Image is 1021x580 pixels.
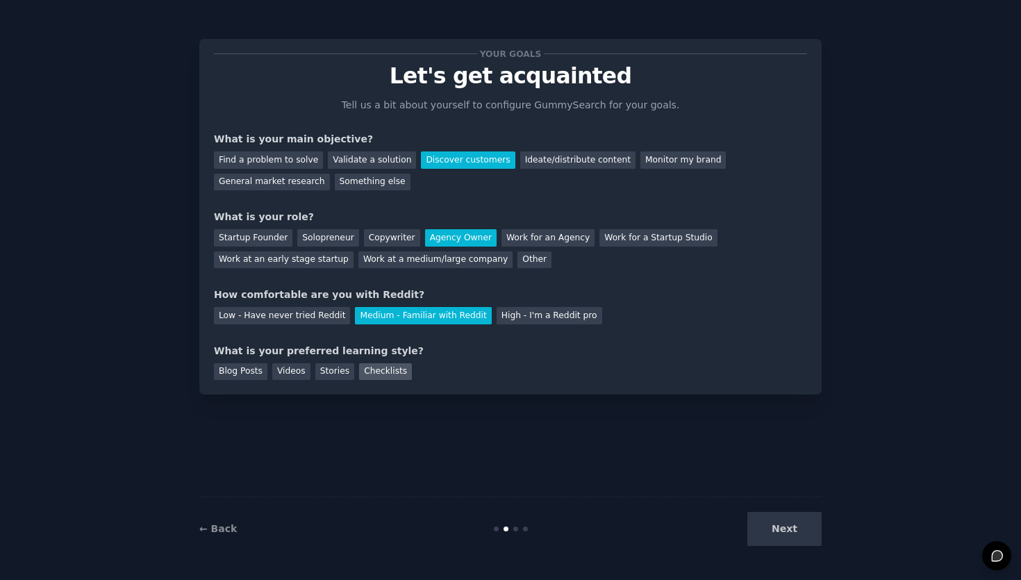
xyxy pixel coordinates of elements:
[359,363,412,381] div: Checklists
[497,307,602,324] div: High - I'm a Reddit pro
[214,251,354,269] div: Work at an early stage startup
[214,229,292,247] div: Startup Founder
[364,229,420,247] div: Copywriter
[425,229,497,247] div: Agency Owner
[520,151,636,169] div: Ideate/distribute content
[501,229,595,247] div: Work for an Agency
[214,288,807,302] div: How comfortable are you with Reddit?
[214,210,807,224] div: What is your role?
[335,174,410,191] div: Something else
[214,151,323,169] div: Find a problem to solve
[199,523,237,534] a: ← Back
[640,151,726,169] div: Monitor my brand
[214,307,350,324] div: Low - Have never tried Reddit
[358,251,513,269] div: Work at a medium/large company
[214,132,807,147] div: What is your main objective?
[477,47,544,61] span: Your goals
[214,363,267,381] div: Blog Posts
[328,151,416,169] div: Validate a solution
[421,151,515,169] div: Discover customers
[272,363,310,381] div: Videos
[517,251,551,269] div: Other
[599,229,717,247] div: Work for a Startup Studio
[315,363,354,381] div: Stories
[214,174,330,191] div: General market research
[214,64,807,88] p: Let's get acquainted
[335,98,686,113] p: Tell us a bit about yourself to configure GummySearch for your goals.
[297,229,358,247] div: Solopreneur
[214,344,807,358] div: What is your preferred learning style?
[355,307,491,324] div: Medium - Familiar with Reddit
